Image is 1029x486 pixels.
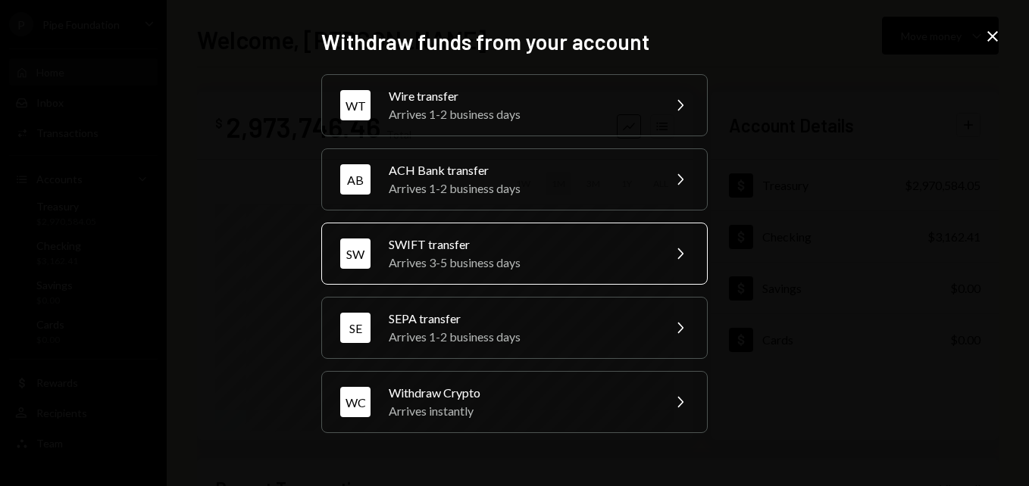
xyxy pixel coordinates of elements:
[321,223,708,285] button: SWSWIFT transferArrives 3-5 business days
[321,74,708,136] button: WTWire transferArrives 1-2 business days
[321,27,708,57] h2: Withdraw funds from your account
[340,313,371,343] div: SE
[389,310,652,328] div: SEPA transfer
[321,297,708,359] button: SESEPA transferArrives 1-2 business days
[389,384,652,402] div: Withdraw Crypto
[389,254,652,272] div: Arrives 3-5 business days
[389,179,652,198] div: Arrives 1-2 business days
[389,402,652,420] div: Arrives instantly
[340,387,371,417] div: WC
[340,90,371,120] div: WT
[389,235,652,254] div: SWIFT transfer
[389,328,652,346] div: Arrives 1-2 business days
[389,161,652,179] div: ACH Bank transfer
[321,148,708,210] button: ABACH Bank transferArrives 1-2 business days
[321,371,708,433] button: WCWithdraw CryptoArrives instantly
[389,87,652,105] div: Wire transfer
[340,164,371,195] div: AB
[340,238,371,269] div: SW
[389,105,652,123] div: Arrives 1-2 business days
